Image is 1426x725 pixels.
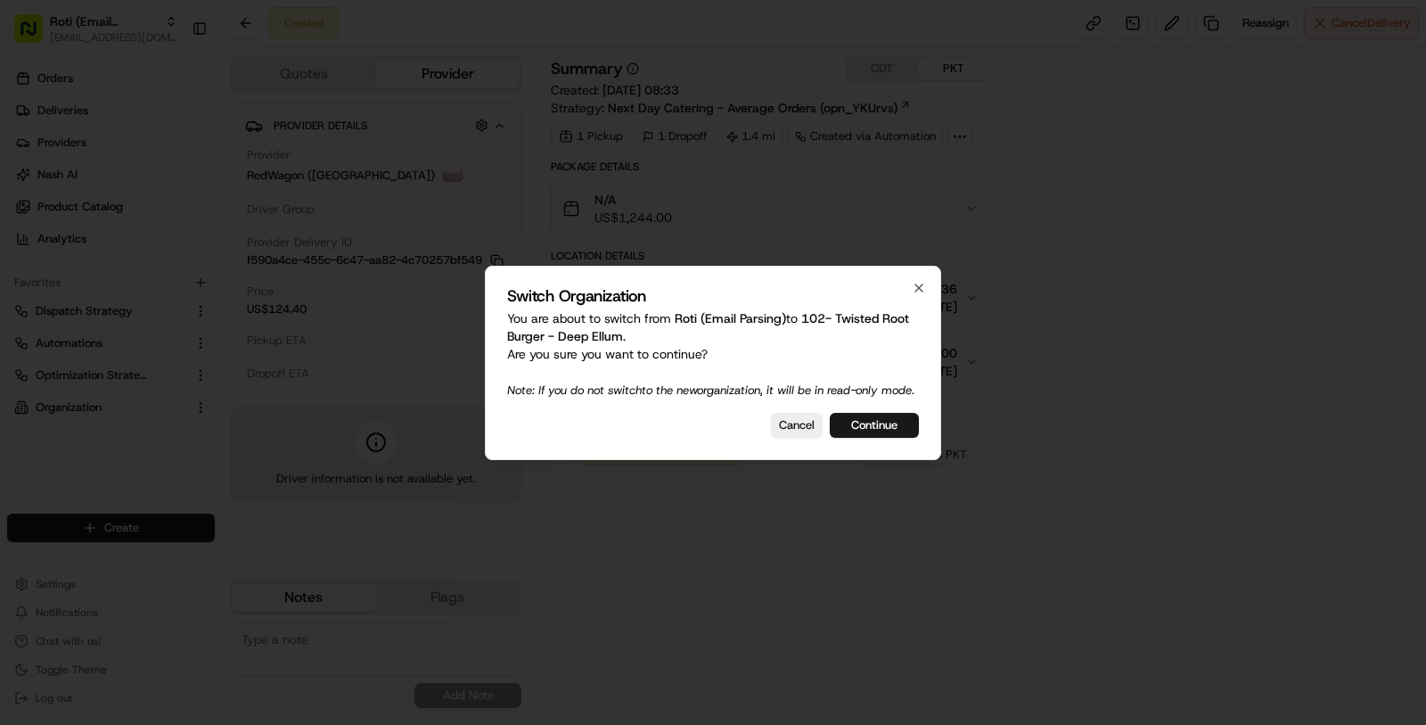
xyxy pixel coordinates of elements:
span: Note: If you do not switch to the new organization, it will be in read-only mode. [507,383,914,398]
h2: Switch Organization [507,288,919,304]
span: Roti (Email Parsing) [675,310,786,326]
p: You are about to switch from to . Are you sure you want to continue? [507,309,919,399]
button: Cancel [771,413,823,438]
button: Continue [830,413,919,438]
